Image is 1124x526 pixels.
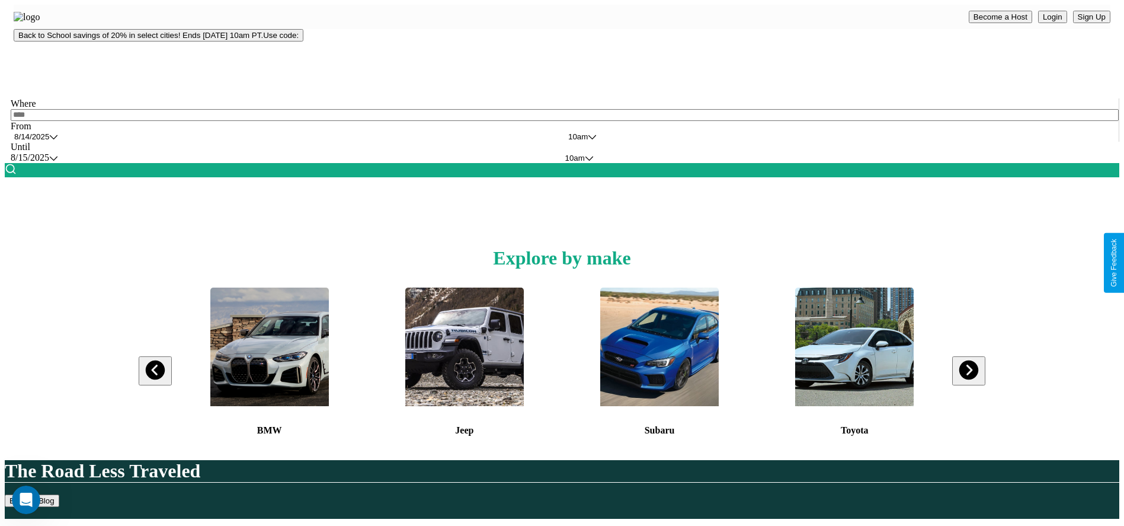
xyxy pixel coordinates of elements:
[568,132,588,141] div: 10am
[1038,11,1067,23] button: Login
[11,142,1119,152] label: Until
[5,211,1119,224] h3: Begin your journey with CarGo
[14,29,303,42] button: Back to School savings of 20% in select cities! Ends [DATE] 10am PT.Use code:
[1110,239,1118,287] div: Give Feedback
[5,460,1119,483] h1: The Road Less Traveled
[5,51,87,61] b: BACK2SCHOOL20
[12,486,40,514] iframe: Intercom live chat
[969,11,1032,23] button: Become a Host
[1073,11,1110,23] button: Sign Up
[11,121,1119,132] label: From
[565,154,585,162] div: 10am
[795,419,914,442] h4: Toyota
[5,495,59,507] button: Explore Blog
[210,419,329,442] h4: BMW
[11,98,1119,109] label: Where
[493,247,630,269] h1: Explore by make
[405,419,524,442] h4: Jeep
[600,419,719,442] h4: Subaru
[14,132,49,141] div: 8 / 14 / 2025
[562,152,1120,163] button: 10am
[5,177,1119,199] h1: Wherever you go we go
[14,12,40,23] img: logo
[11,132,565,142] button: 8/14/2025
[565,132,1119,142] button: 10am
[11,152,49,163] div: 8 / 15 / 2025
